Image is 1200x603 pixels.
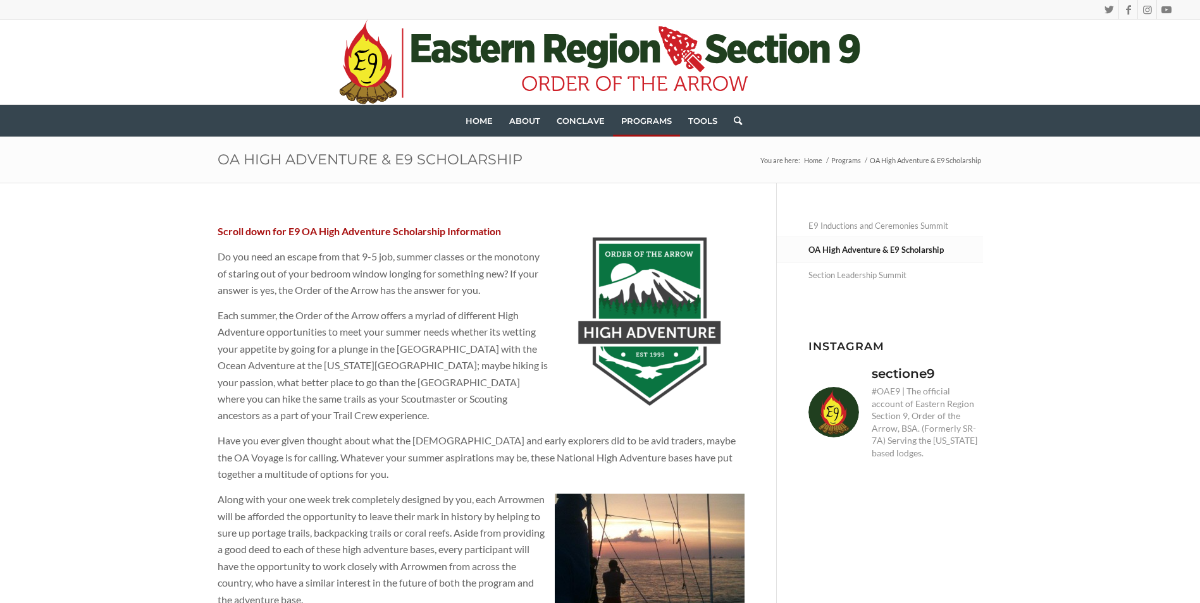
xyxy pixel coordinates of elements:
span: / [863,155,868,165]
a: Search [726,105,742,137]
a: Programs [613,105,680,137]
a: E9 Inductions and Ceremonies Summit [808,215,983,237]
span: About [509,116,540,126]
span: Programs [831,156,861,164]
h3: Instagram [808,340,983,352]
a: Home [457,105,501,137]
p: Each summer, the Order of the Arrow offers a myriad of different High Adventure opportunities to ... [218,307,745,424]
h3: sectione9 [872,365,935,382]
span: / [824,155,829,165]
strong: Scroll down for E9 OA High Adventure Scholarship Information [218,225,501,237]
a: About [501,105,548,137]
span: Programs [621,116,672,126]
span: Conclave [557,116,605,126]
a: Programs [829,155,863,165]
p: #OAE9 | The official account of Eastern Region Section 9, Order of the Arrow, BSA. (Formerly SR-7... [872,385,983,460]
span: Home [466,116,493,126]
a: OA High Adventure & E9 Scholarship [218,150,523,168]
a: Home [802,155,824,165]
span: You are here: [760,156,800,164]
a: sectione9 #OAE9 | The official account of Eastern Region Section 9, Order of the Arrow, BSA. (For... [808,365,983,460]
span: OA High Adventure & E9 Scholarship [868,155,983,165]
span: Tools [688,116,717,126]
a: Section Leadership Summit [808,264,983,286]
p: Have you ever given thought about what the [DEMOGRAPHIC_DATA] and early explorers did to be avid ... [218,432,745,482]
span: Home [804,156,822,164]
a: Tools [680,105,726,137]
a: Conclave [548,105,613,137]
p: Do you need an escape from that 9-5 job, summer classes or the monotony of staring out of your be... [218,248,745,298]
a: OA High Adventure & E9 Scholarship [808,238,983,262]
